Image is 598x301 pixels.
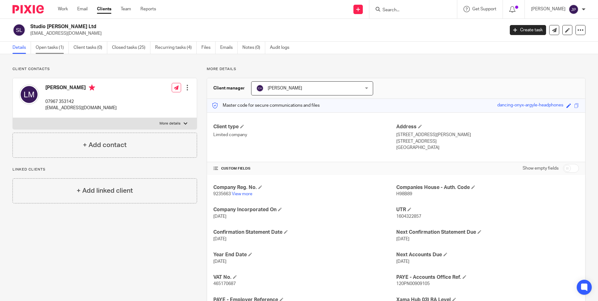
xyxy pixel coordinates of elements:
a: Clients [97,6,111,12]
input: Search [382,8,438,13]
span: [DATE] [213,214,226,219]
p: Master code for secure communications and files [212,102,320,109]
span: Get Support [472,7,496,11]
p: 07967 353142 [45,99,117,105]
i: Primary [89,84,95,91]
a: Recurring tasks (4) [155,42,197,54]
a: Email [77,6,88,12]
div: dancing-onyx-argyle-headphones [497,102,563,109]
a: Audit logs [270,42,294,54]
a: Closed tasks (25) [112,42,150,54]
span: [DATE] [213,237,226,241]
a: Reports [140,6,156,12]
p: More details [207,67,585,72]
a: Create task [510,25,546,35]
p: Client contacts [13,67,197,72]
p: [EMAIL_ADDRESS][DOMAIN_NAME] [45,105,117,111]
a: Notes (0) [242,42,265,54]
h4: Address [396,124,579,130]
h4: + Add contact [83,140,127,150]
h4: Next Confirmation Statement Due [396,229,579,236]
span: [DATE] [213,259,226,264]
span: [DATE] [396,259,409,264]
a: Files [201,42,215,54]
h4: [PERSON_NAME] [45,84,117,92]
p: [STREET_ADDRESS][PERSON_NAME] [396,132,579,138]
h4: Company Reg. No. [213,184,396,191]
label: Show empty fields [523,165,559,171]
h4: + Add linked client [77,186,133,196]
a: Work [58,6,68,12]
p: Linked clients [13,167,197,172]
img: svg%3E [256,84,264,92]
h4: Year End Date [213,252,396,258]
a: Emails [220,42,238,54]
h4: Confirmation Statement Date [213,229,396,236]
h4: VAT No. [213,274,396,281]
a: Team [121,6,131,12]
img: svg%3E [19,84,39,105]
h4: Next Accounts Due [396,252,579,258]
span: H98B89 [396,192,412,196]
h4: CUSTOM FIELDS [213,166,396,171]
img: svg%3E [569,4,579,14]
h4: Companies House - Auth. Code [396,184,579,191]
a: Client tasks (0) [73,42,107,54]
h4: Company Incorporated On [213,207,396,213]
p: Limited company [213,132,396,138]
span: 1604322857 [396,214,421,219]
p: [GEOGRAPHIC_DATA] [396,145,579,151]
p: More details [160,121,180,126]
h4: UTR [396,207,579,213]
a: View more [232,192,252,196]
a: Details [13,42,31,54]
p: [PERSON_NAME] [531,6,565,12]
span: [DATE] [396,237,409,241]
span: 465170687 [213,282,236,286]
h2: Studio [PERSON_NAME] Ltd [30,23,406,30]
span: 120PN00909105 [396,282,430,286]
h4: Client type [213,124,396,130]
h4: PAYE - Accounts Office Ref. [396,274,579,281]
h3: Client manager [213,85,245,91]
span: [PERSON_NAME] [268,86,302,90]
img: Pixie [13,5,44,13]
img: svg%3E [13,23,26,37]
p: [STREET_ADDRESS] [396,138,579,145]
a: Open tasks (1) [36,42,69,54]
span: 9235663 [213,192,231,196]
p: [EMAIL_ADDRESS][DOMAIN_NAME] [30,30,500,37]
